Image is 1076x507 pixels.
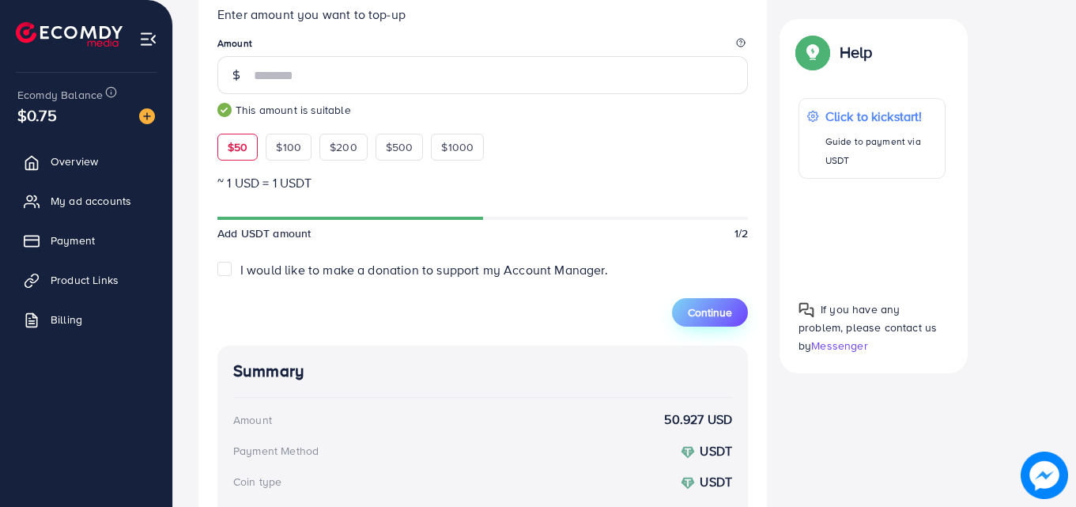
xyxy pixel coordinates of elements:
img: menu [139,30,157,48]
span: Add USDT amount [217,225,311,241]
strong: USDT [700,442,732,460]
span: If you have any problem, please contact us by [799,301,937,353]
p: ~ 1 USD = 1 USDT [217,173,748,192]
span: 1/2 [734,225,748,241]
a: Payment [12,225,160,256]
span: Billing [51,312,82,327]
legend: Amount [217,36,748,56]
a: My ad accounts [12,185,160,217]
img: image [1021,452,1068,499]
span: Payment [51,233,95,248]
img: Popup guide [799,38,827,66]
span: $500 [386,139,413,155]
span: $0.75 [17,104,57,127]
img: logo [16,22,123,47]
strong: USDT [700,473,732,490]
p: Guide to payment via USDT [825,132,937,170]
span: $50 [228,139,247,155]
p: Enter amount you want to top-up [217,5,748,24]
div: Amount [233,412,272,428]
button: Continue [672,298,748,327]
span: Product Links [51,272,119,288]
span: $100 [276,139,301,155]
a: Billing [12,304,160,335]
span: Ecomdy Balance [17,87,103,103]
h4: Summary [233,361,732,381]
a: Overview [12,146,160,177]
p: Click to kickstart! [825,107,937,126]
div: Payment Method [233,443,319,459]
p: Help [840,43,873,62]
a: Product Links [12,264,160,296]
img: coin [681,445,695,460]
span: Continue [688,305,732,320]
img: guide [217,103,232,117]
img: Popup guide [799,301,814,317]
small: This amount is suitable [217,102,748,118]
span: Messenger [811,338,867,354]
span: I would like to make a donation to support my Account Manager. [240,261,608,278]
span: Overview [51,153,98,169]
span: $1000 [441,139,474,155]
strong: 50.927 USD [664,411,732,429]
span: My ad accounts [51,193,131,209]
span: $200 [330,139,357,155]
div: Coin type [233,474,281,490]
img: image [139,108,155,124]
img: coin [681,476,695,490]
